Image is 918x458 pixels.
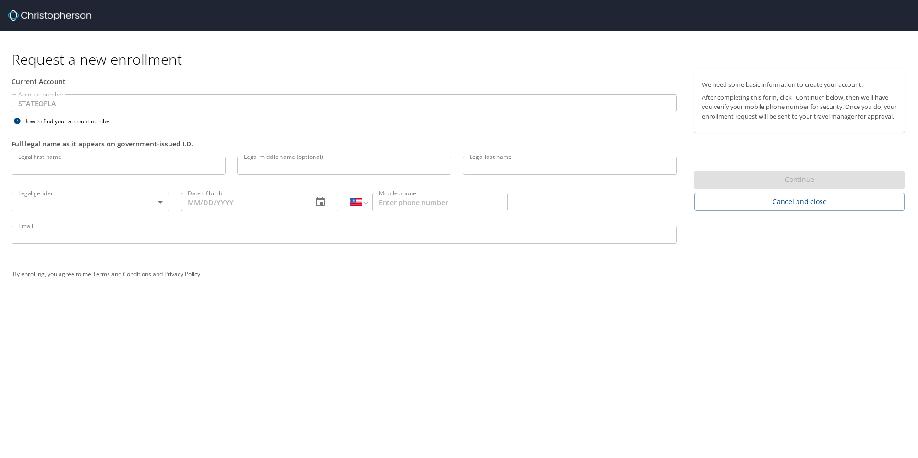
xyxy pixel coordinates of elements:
div: Full legal name as it appears on government-issued I.D. [12,139,677,149]
div: How to find your account number [12,115,132,127]
a: Terms and Conditions [93,270,151,278]
a: Privacy Policy [164,270,200,278]
p: We need some basic information to create your account. [702,80,897,89]
input: MM/DD/YYYY [181,193,305,211]
span: Cancel and close [702,196,897,208]
div: By enrolling, you agree to the and . [13,262,905,286]
h1: Request a new enrollment [12,50,912,69]
div: ​ [12,193,169,211]
div: Current Account [12,76,677,86]
button: Cancel and close [694,193,905,211]
img: cbt logo [8,10,91,21]
p: After completing this form, click "Continue" below, then we'll have you verify your mobile phone ... [702,93,897,121]
input: Enter phone number [372,193,508,211]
